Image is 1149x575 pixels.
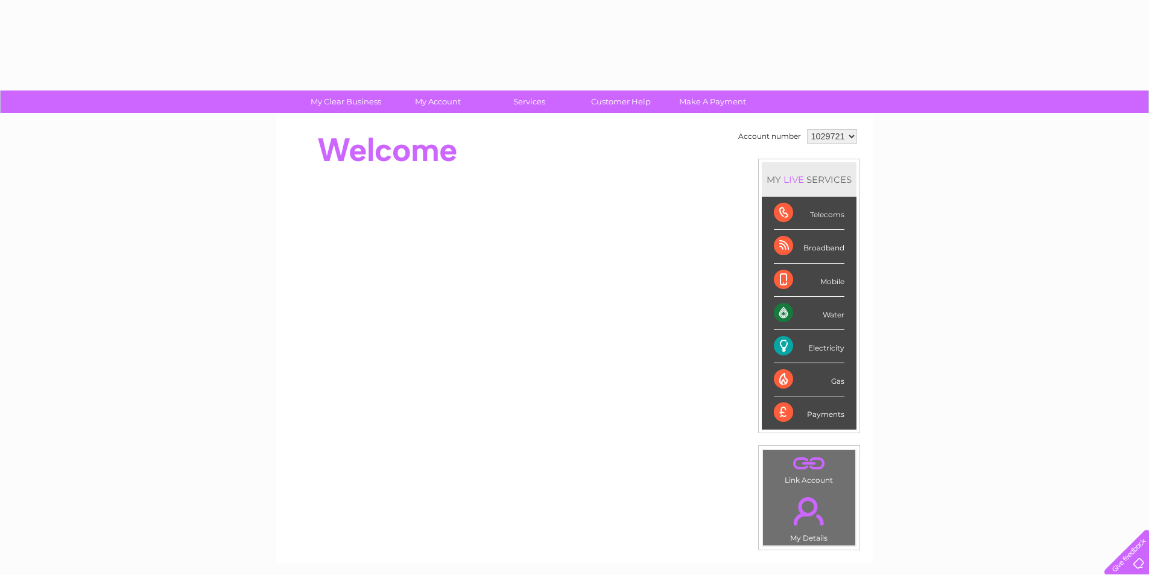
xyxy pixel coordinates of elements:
a: My Account [388,91,487,113]
div: LIVE [781,174,806,185]
a: . [766,453,852,474]
div: Payments [774,396,844,429]
div: Telecoms [774,197,844,230]
div: Broadband [774,230,844,263]
div: Water [774,297,844,330]
a: My Clear Business [296,91,396,113]
td: My Details [762,487,856,546]
div: MY SERVICES [762,162,856,197]
a: Customer Help [571,91,671,113]
td: Account number [735,126,804,147]
a: Make A Payment [663,91,762,113]
a: Services [480,91,579,113]
td: Link Account [762,450,856,488]
div: Mobile [774,264,844,297]
div: Electricity [774,330,844,363]
a: . [766,490,852,532]
div: Gas [774,363,844,396]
